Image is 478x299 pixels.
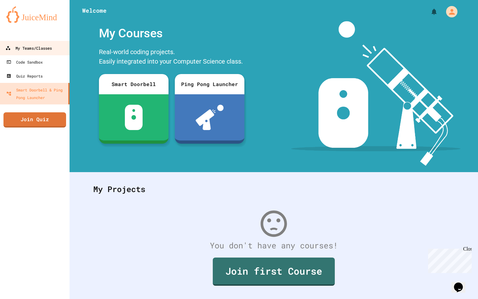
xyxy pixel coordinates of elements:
[291,21,461,166] img: banner-image-my-projects.png
[6,86,66,101] div: Smart Doorbell & Ping Pong Launcher
[87,177,461,202] div: My Projects
[3,3,44,40] div: Chat with us now!Close
[196,105,224,130] img: ppl-with-ball.png
[419,6,439,17] div: My Notifications
[5,44,52,52] div: My Teams/Classes
[213,258,335,286] a: Join first Course
[96,46,248,69] div: Real-world coding projects. Easily integrated into your Computer Science class.
[125,105,143,130] img: sdb-white.svg
[87,240,461,252] div: You don't have any courses!
[6,72,43,80] div: Quiz Reports
[426,246,472,273] iframe: chat widget
[451,274,472,293] iframe: chat widget
[96,21,248,46] div: My Courses
[6,58,43,66] div: Code Sandbox
[99,74,169,94] div: Smart Doorbell
[439,4,459,19] div: My Account
[3,112,66,128] a: Join Quiz
[175,74,244,94] div: Ping Pong Launcher
[6,6,63,23] img: logo-orange.svg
